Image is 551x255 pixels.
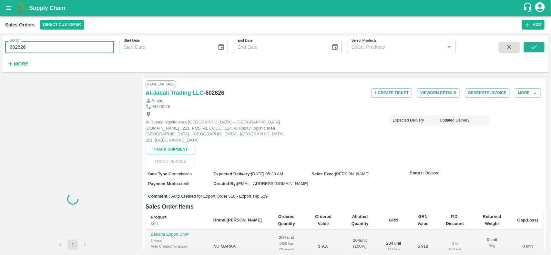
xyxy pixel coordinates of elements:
[389,218,398,222] b: GRN
[151,238,203,243] div: 3 Hand
[213,181,237,186] label: Created By :
[14,61,28,66] strong: More
[371,88,412,98] button: + Create Ticket
[151,98,163,104] p: Amjad
[215,41,227,53] button: Choose date
[151,215,167,220] b: Product
[29,5,65,11] b: Supply Chain
[54,240,91,250] nav: pagination navigation
[446,214,464,226] b: P.D. Discount
[119,41,212,53] input: Start Date
[443,240,467,247] div: $ 0
[5,58,30,69] button: More
[523,2,534,14] div: customer-support
[1,1,16,15] button: open drawer
[151,231,203,238] p: Banana Export DMP
[213,218,262,222] b: Brand/[PERSON_NAME]
[146,88,204,97] a: Al-Jabali Trading LLC
[16,2,29,15] img: logo
[483,214,501,226] b: Returned Weight
[278,214,295,226] b: Ordered Quantity
[124,38,140,43] label: Start Date
[517,218,538,222] b: Gap(Loss)
[171,193,268,200] span: Auto Created for Export Order 510 - Export Trip 529
[515,88,541,98] button: More
[204,88,224,97] h6: - 602626
[148,181,179,186] label: Payment Mode :
[151,104,170,110] p: 98378876
[40,20,84,29] button: Select DC
[329,41,341,53] button: Choose date
[477,243,507,249] div: 0 Kg
[445,43,454,51] button: Open
[238,38,252,43] label: End Date
[440,117,487,123] p: Updated Delivery
[522,20,545,29] button: Add
[335,172,370,176] span: [PERSON_NAME]
[146,202,543,211] h6: Sales Order Items
[312,172,335,176] label: Sales Exec :
[443,247,467,252] div: $ 0 / Unit
[352,38,377,43] label: Select Products
[251,172,283,176] span: [DATE] 05:30 AM
[169,172,192,176] span: Commission
[67,240,78,250] button: page 1
[410,170,424,176] label: Status:
[146,145,195,154] button: Track Shipment
[29,4,523,13] a: Supply Chain
[148,172,169,176] label: Sale Type :
[393,117,440,123] p: Expected Delivery
[384,247,403,252] div: 1428 Kg
[417,88,460,98] button: ViewGRN Details
[352,214,369,226] b: Allotted Quantity
[425,170,440,176] span: Booked
[146,80,176,88] span: Regular Sale
[151,221,203,227] div: SKU
[148,193,170,200] label: Comment :
[465,88,510,98] button: Generate Invoice
[213,172,251,176] label: Expected Delivery :
[237,181,308,186] span: [EMAIL_ADDRESS][DOMAIN_NAME]
[417,214,428,226] b: GRN Value
[272,240,301,252] div: 1428 kgs (7kg/unit)
[315,214,332,226] b: Ordered Value
[5,21,35,29] div: Sales Orders
[146,119,291,143] p: Al Rusayl logistic area [GEOGRAPHIC_DATA] – [GEOGRAPHIC_DATA] [DOMAIN_NAME] : 221, POSTAL CODE : ...
[384,240,403,252] div: 204 unit
[233,41,326,53] input: End Date
[534,1,546,15] div: account of current user
[10,38,19,43] label: SO ID
[349,43,443,51] input: Select Products
[179,181,189,186] span: credit
[5,41,114,53] input: Enter SO ID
